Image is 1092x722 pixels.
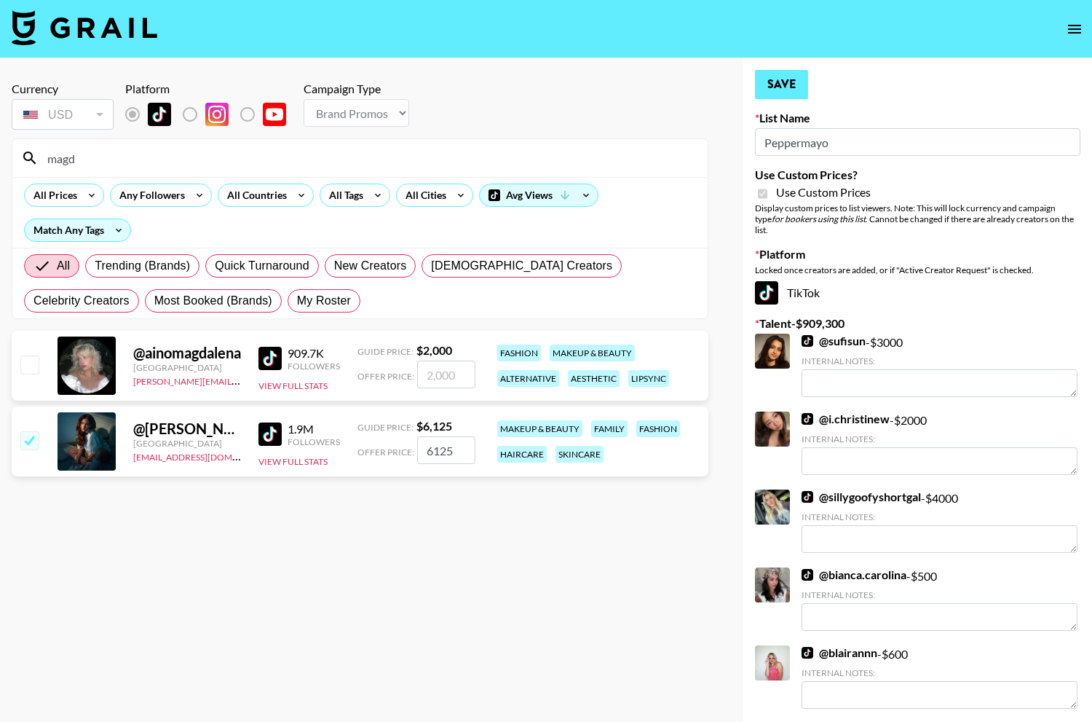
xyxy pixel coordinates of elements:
[480,184,598,206] div: Avg Views
[95,257,190,275] span: Trending (Brands)
[288,361,340,372] div: Followers
[397,184,449,206] div: All Cities
[258,380,328,391] button: View Full Stats
[133,449,280,463] a: [EMAIL_ADDRESS][DOMAIN_NAME]
[12,96,114,133] div: Currency is locked to USD
[802,335,813,347] img: TikTok
[218,184,290,206] div: All Countries
[357,371,414,382] span: Offer Price:
[263,103,286,126] img: YouTube
[288,436,340,447] div: Followers
[154,292,272,310] span: Most Booked (Brands)
[755,281,1080,305] div: TikTok
[125,99,298,130] div: List locked to TikTok.
[133,344,241,362] div: @ ainomagdalena
[357,422,414,433] span: Guide Price:
[125,82,298,96] div: Platform
[258,456,328,467] button: View Full Stats
[802,334,866,348] a: @sufisun
[12,10,157,45] img: Grail Talent
[431,257,612,275] span: [DEMOGRAPHIC_DATA] Creators
[417,361,475,388] input: 2,000
[320,184,366,206] div: All Tags
[802,334,1077,397] div: - $ 3000
[215,257,309,275] span: Quick Turnaround
[802,356,1077,366] div: Internal Notes:
[802,646,877,660] a: @blairannn
[755,281,778,305] img: TikTok
[297,292,351,310] span: My Roster
[802,568,1077,631] div: - $ 500
[417,436,475,464] input: 6,125
[33,292,130,310] span: Celebrity Creators
[497,370,559,387] div: alternative
[802,647,813,659] img: TikTok
[628,370,669,387] div: lipsync
[636,420,680,437] div: fashion
[555,446,604,463] div: skincare
[802,568,906,582] a: @bianca.carolina
[25,184,80,206] div: All Prices
[258,423,282,446] img: TikTok
[497,420,582,437] div: makeup & beauty
[776,185,871,200] span: Use Custom Prices
[133,438,241,449] div: [GEOGRAPHIC_DATA]
[25,219,130,241] div: Match Any Tags
[15,102,111,127] div: USD
[1060,15,1089,44] button: open drawer
[357,447,414,458] span: Offer Price:
[802,413,813,425] img: TikTok
[802,511,1077,522] div: Internal Notes:
[205,103,229,126] img: Instagram
[802,412,890,426] a: @i.christinew
[497,446,547,463] div: haircare
[755,316,1080,331] label: Talent - $ 909,300
[755,264,1080,275] div: Locked once creators are added, or if "Active Creator Request" is checked.
[802,490,921,504] a: @sillygoofyshortgal
[802,589,1077,600] div: Internal Notes:
[802,412,1077,475] div: - $ 2000
[304,82,409,96] div: Campaign Type
[39,146,699,170] input: Search by User Name
[288,422,340,436] div: 1.9M
[416,419,452,433] strong: $ 6,125
[802,646,1077,709] div: - $ 600
[755,111,1080,125] label: List Name
[550,345,635,361] div: makeup & beauty
[802,569,813,581] img: TikTok
[802,490,1077,553] div: - $ 4000
[755,203,1080,235] div: Display custom prices to list viewers. Note: This will lock currency and campaign type . Cannot b...
[133,362,241,373] div: [GEOGRAPHIC_DATA]
[772,213,866,224] em: for bookers using this list
[802,667,1077,678] div: Internal Notes:
[416,343,452,357] strong: $ 2,000
[755,70,808,99] button: Save
[568,370,620,387] div: aesthetic
[148,103,171,126] img: TikTok
[802,433,1077,444] div: Internal Notes:
[755,247,1080,262] label: Platform
[133,373,487,387] a: [PERSON_NAME][EMAIL_ADDRESS][PERSON_NAME][PERSON_NAME][DOMAIN_NAME]
[497,345,541,361] div: fashion
[334,257,407,275] span: New Creators
[12,82,114,96] div: Currency
[591,420,628,437] div: family
[755,168,1080,182] label: Use Custom Prices?
[133,420,241,438] div: @ [PERSON_NAME].mysz
[288,346,340,361] div: 909.7K
[57,257,70,275] span: All
[258,347,282,370] img: TikTok
[357,346,414,357] span: Guide Price:
[111,184,188,206] div: Any Followers
[802,491,813,503] img: TikTok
